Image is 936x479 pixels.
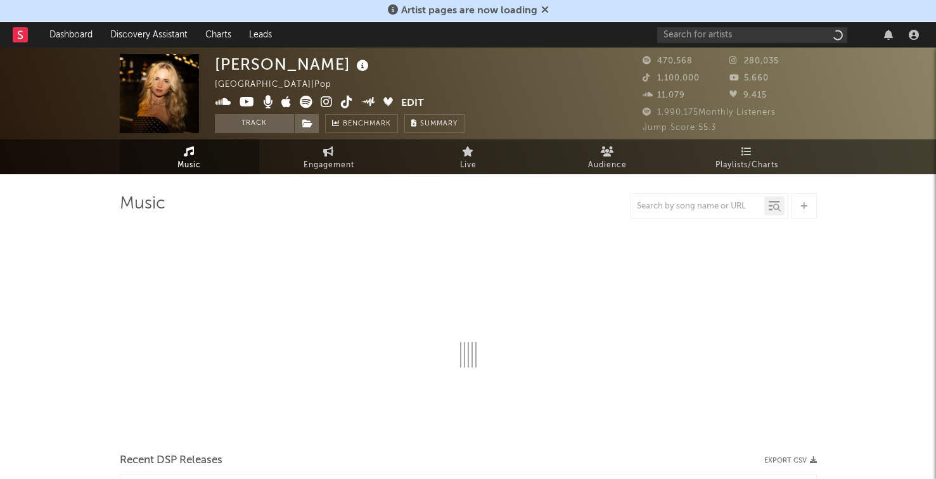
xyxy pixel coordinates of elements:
span: Audience [588,158,627,173]
a: Audience [538,139,677,174]
a: Engagement [259,139,399,174]
span: 5,660 [729,74,769,82]
button: Track [215,114,294,133]
span: Engagement [304,158,354,173]
span: Benchmark [343,117,391,132]
a: Dashboard [41,22,101,48]
a: Benchmark [325,114,398,133]
a: Charts [196,22,240,48]
span: 280,035 [729,57,779,65]
input: Search for artists [657,27,847,43]
span: 1,990,175 Monthly Listeners [643,108,776,117]
button: Summary [404,114,465,133]
span: 9,415 [729,91,767,99]
button: Edit [401,96,424,112]
span: Playlists/Charts [715,158,778,173]
input: Search by song name or URL [631,201,764,212]
span: 11,079 [643,91,685,99]
a: Leads [240,22,281,48]
span: Dismiss [541,6,549,16]
span: Recent DSP Releases [120,453,222,468]
span: Summary [420,120,458,127]
div: [PERSON_NAME] [215,54,372,75]
a: Discovery Assistant [101,22,196,48]
span: Jump Score: 55.3 [643,124,716,132]
span: 1,100,000 [643,74,700,82]
span: Music [177,158,201,173]
span: 470,568 [643,57,693,65]
a: Music [120,139,259,174]
a: Playlists/Charts [677,139,817,174]
button: Export CSV [764,457,817,464]
a: Live [399,139,538,174]
span: Live [460,158,477,173]
div: [GEOGRAPHIC_DATA] | Pop [215,77,346,93]
span: Artist pages are now loading [401,6,537,16]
